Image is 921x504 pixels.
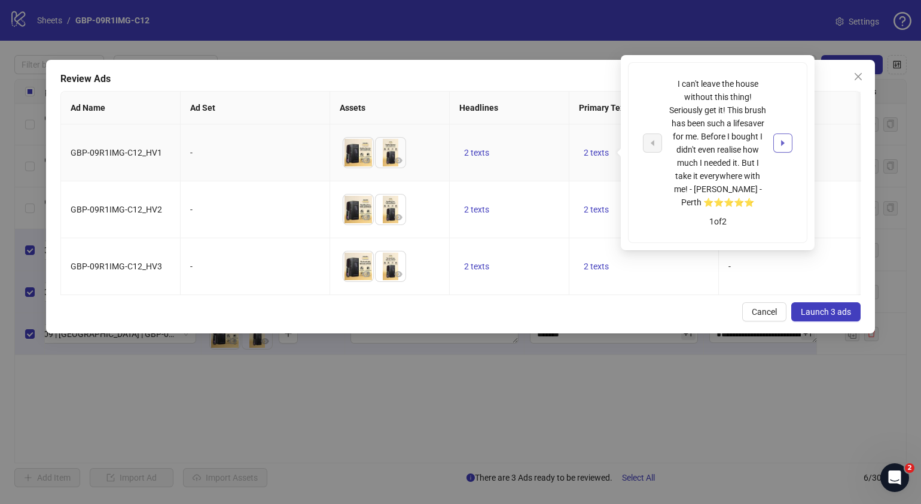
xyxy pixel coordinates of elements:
[190,260,320,273] div: -
[579,259,614,274] button: 2 texts
[880,463,909,492] iframe: Intercom live chat
[391,267,405,281] button: Preview
[394,270,402,278] span: eye
[584,205,609,214] span: 2 texts
[394,213,402,221] span: eye
[584,148,609,157] span: 2 texts
[464,205,489,214] span: 2 texts
[376,251,405,281] img: Asset 2
[459,259,494,274] button: 2 texts
[359,210,373,224] button: Preview
[464,148,489,157] span: 2 texts
[362,156,370,165] span: eye
[579,202,614,217] button: 2 texts
[579,145,614,160] button: 2 texts
[362,270,370,278] span: eye
[376,195,405,224] img: Asset 2
[190,203,320,216] div: -
[71,262,162,271] span: GBP-09R1IMG-C12_HV3
[569,92,719,125] th: Primary Texts
[801,307,851,317] span: Launch 3 ads
[391,153,405,168] button: Preview
[464,262,489,271] span: 2 texts
[343,138,373,168] img: Asset 1
[853,72,863,81] span: close
[668,77,767,209] div: I can't leave the house without this thing! Seriously get it! This brush has been such a lifesave...
[376,138,405,168] img: Asset 2
[643,215,792,228] div: 1 of 2
[343,195,373,224] img: Asset 1
[71,205,162,214] span: GBP-09R1IMG-C12_HV2
[728,262,731,271] span: -
[742,302,786,321] button: Cancel
[459,145,494,160] button: 2 texts
[394,156,402,165] span: eye
[181,92,330,125] th: Ad Set
[584,262,609,271] span: 2 texts
[359,267,373,281] button: Preview
[391,210,405,224] button: Preview
[359,153,373,168] button: Preview
[450,92,569,125] th: Headlines
[71,148,162,157] span: GBP-09R1IMG-C12_HV1
[849,67,868,86] button: Close
[905,463,914,473] span: 2
[779,139,787,147] span: caret-right
[343,251,373,281] img: Asset 1
[791,302,861,321] button: Launch 3 ads
[362,213,370,221] span: eye
[330,92,450,125] th: Assets
[459,202,494,217] button: 2 texts
[61,92,181,125] th: Ad Name
[190,146,320,159] div: -
[60,72,861,86] div: Review Ads
[752,307,777,317] span: Cancel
